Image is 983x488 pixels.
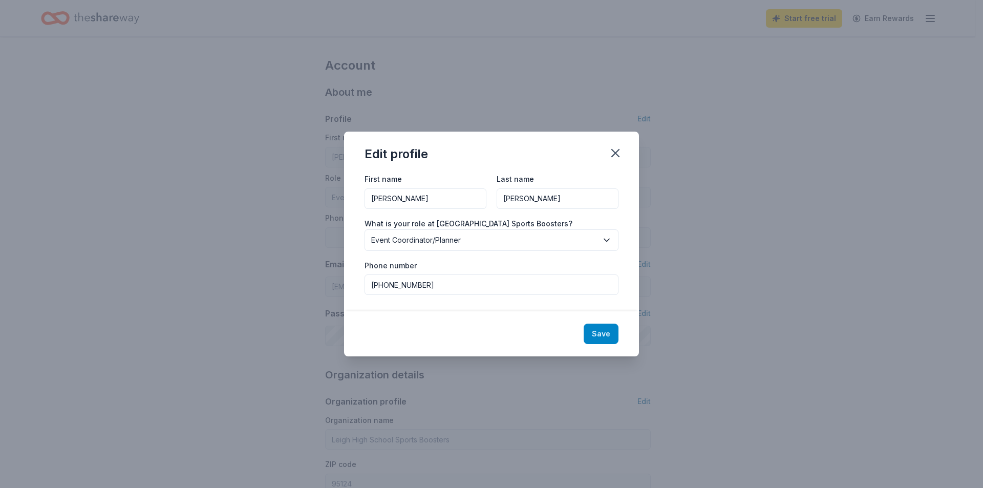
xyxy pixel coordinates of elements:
button: Save [584,324,618,344]
div: Edit profile [365,146,428,162]
button: Event Coordinator/Planner [365,229,618,251]
label: First name [365,174,402,184]
label: Last name [497,174,534,184]
span: Event Coordinator/Planner [371,234,597,246]
label: What is your role at [GEOGRAPHIC_DATA] Sports Boosters? [365,219,572,229]
label: Phone number [365,261,417,271]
